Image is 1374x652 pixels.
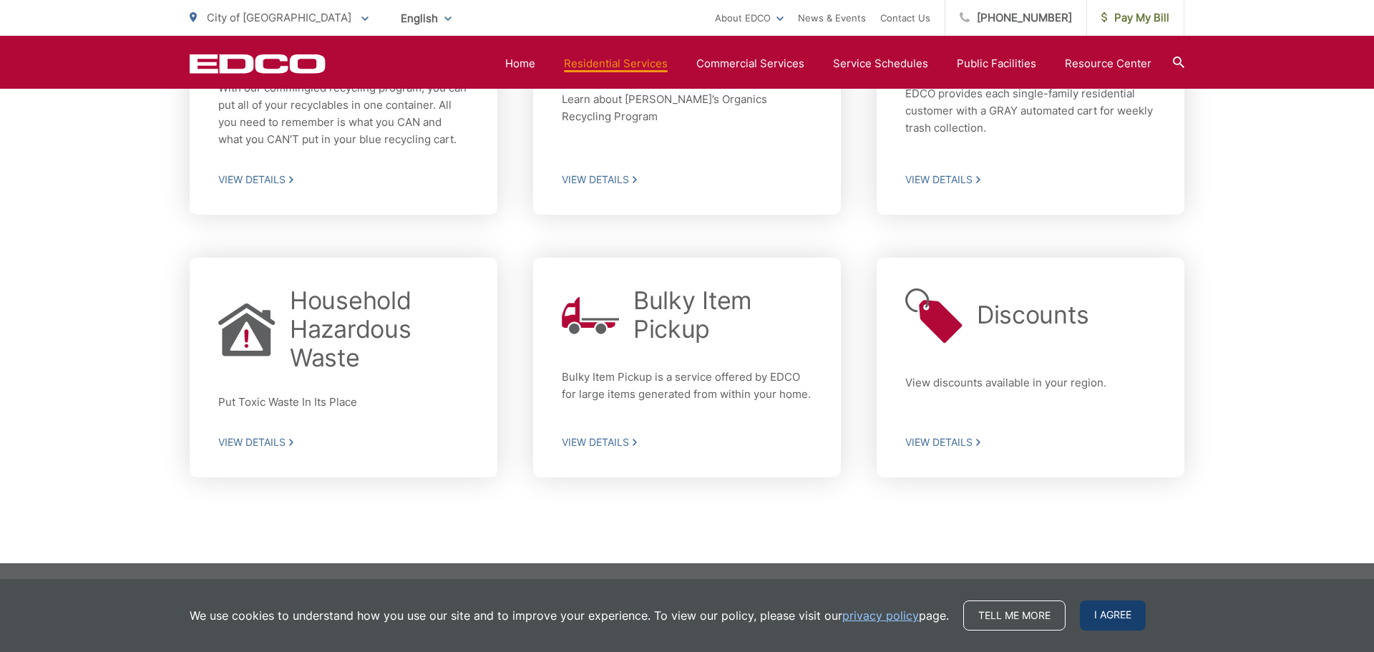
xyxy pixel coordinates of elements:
a: Discounts View discounts available in your region. View Details [877,258,1184,477]
a: News & Events [798,9,866,26]
span: View Details [562,436,812,449]
p: With our commingled recycling program, you can put all of your recyclables in one container. All ... [218,79,469,148]
span: English [390,6,462,31]
a: Household Hazardous Waste Put Toxic Waste In Its Place View Details [190,258,497,477]
a: Contact Us [880,9,930,26]
span: City of [GEOGRAPHIC_DATA] [207,11,351,24]
a: Public Facilities [957,55,1036,72]
p: EDCO provides each single-family residential customer with a GRAY automated cart for weekly trash... [905,85,1156,142]
a: Bulky Item Pickup Bulky Item Pickup is a service offered by EDCO for large items generated from w... [533,258,841,477]
span: View Details [218,173,469,186]
span: View Details [562,173,812,186]
a: Resource Center [1065,55,1151,72]
p: We use cookies to understand how you use our site and to improve your experience. To view our pol... [190,607,949,624]
a: About EDCO [715,9,784,26]
a: Home [505,55,535,72]
span: View Details [905,436,1156,449]
a: Tell me more [963,600,1066,631]
h2: Discounts [977,301,1088,329]
h2: Household Hazardous Waste [290,286,469,372]
span: View Details [218,436,469,449]
a: privacy policy [842,607,919,624]
span: I agree [1080,600,1146,631]
p: View discounts available in your region. [905,374,1156,401]
p: Learn about [PERSON_NAME]’s Organics Recycling Program [562,91,812,137]
a: Service Schedules [833,55,928,72]
p: Put Toxic Waste In Its Place [218,394,469,411]
p: Bulky Item Pickup is a service offered by EDCO for large items generated from within your home. [562,369,812,407]
a: EDCD logo. Return to the homepage. [190,54,326,74]
a: Residential Services [564,55,668,72]
span: Pay My Bill [1101,9,1169,26]
h2: Bulky Item Pickup [633,286,812,344]
span: View Details [905,173,1156,186]
a: Commercial Services [696,55,804,72]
